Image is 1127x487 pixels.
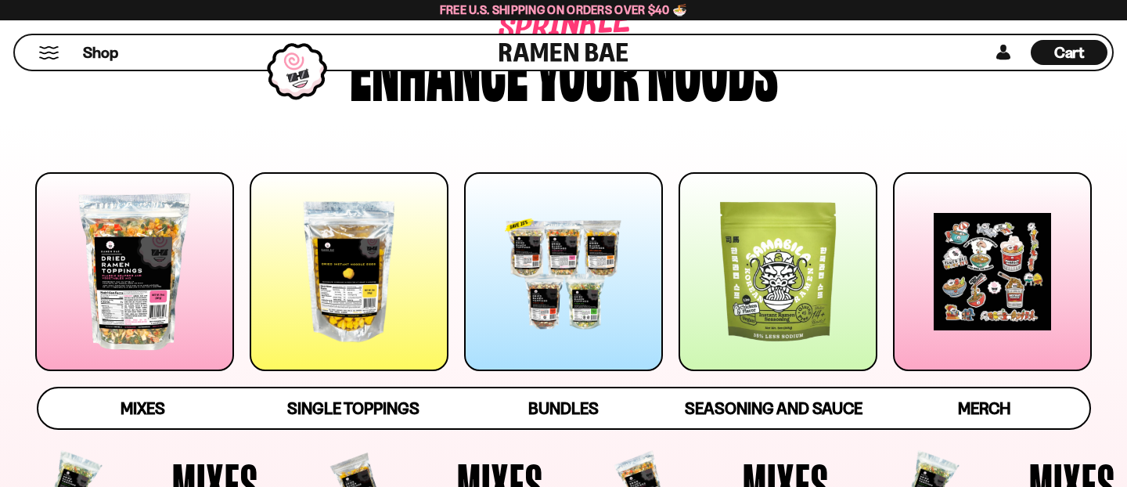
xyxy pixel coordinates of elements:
span: Free U.S. Shipping on Orders over $40 🍜 [440,2,688,17]
span: Shop [83,42,118,63]
a: Single Toppings [248,388,459,428]
div: noods [647,30,778,104]
button: Mobile Menu Trigger [38,46,59,60]
a: Mixes [38,388,249,428]
span: Seasoning and Sauce [685,399,862,418]
div: Enhance [350,30,528,104]
span: Merch [958,399,1010,418]
span: Single Toppings [287,399,419,418]
span: Bundles [528,399,599,418]
a: Merch [879,388,1089,428]
a: Seasoning and Sauce [668,388,879,428]
a: Shop [83,40,118,65]
a: Bundles [459,388,669,428]
div: your [536,30,639,104]
div: Cart [1031,35,1107,70]
span: Cart [1054,43,1085,62]
span: Mixes [121,399,165,418]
